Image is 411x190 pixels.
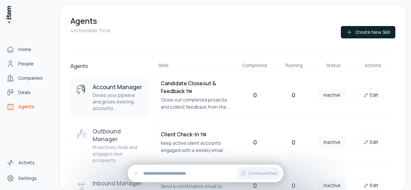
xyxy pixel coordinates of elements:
img: Outbound Manager [76,129,87,140]
span: Continue Chat [249,171,277,176]
span: People [18,61,34,67]
div: Skills [158,62,232,69]
h4: Client Check-In ™️ [161,130,233,138]
p: Keep active client accounts engaged with a weekly email asking for updates or new needs. [161,140,233,154]
p: Close out completed projects and collect feedback from the client. [161,96,233,111]
a: Deals [4,86,53,99]
h3: Inbound Manager [93,179,144,187]
span: inactive [318,89,346,101]
div: 0 [277,181,311,190]
div: 0 [238,181,272,190]
button: Account ManagerAccount ManagerDrives your pipeline and grows existing accounts [70,78,149,117]
div: Status [316,62,351,69]
a: People [4,57,53,70]
a: Settings [4,172,53,185]
button: Continue Chat [237,167,281,180]
h4: Candidate Closeout & Feedback ™️ [161,79,233,95]
a: Edit [358,136,384,149]
a: Home [4,43,53,56]
span: Activity [18,159,35,166]
div: Actions [356,62,390,69]
div: Continue Chat [128,165,283,182]
h2: Agents [70,62,149,70]
p: Proactively finds and engages new prospects [93,144,144,164]
div: Completed [237,62,271,69]
span: Home [18,46,31,53]
span: inactive [318,136,346,148]
h1: Agents [70,16,97,26]
span: Deals [18,89,31,96]
h3: Outbound Manager [93,127,144,143]
span: Companies [18,75,43,81]
a: Agents [4,100,53,113]
span: Agents [18,103,34,110]
div: 0 [277,90,311,100]
button: Outbound ManagerOutbound ManagerProactively finds and engages new prospects [70,122,149,169]
div: 0 [238,90,272,100]
button: Create New Skill [341,26,395,38]
h3: Account Manager [93,83,144,91]
p: Drives your pipeline and grows existing accounts [93,92,144,112]
a: Edit [358,88,384,102]
img: Item Brain Logo [5,5,12,24]
div: 0 [277,138,311,147]
span: Settings [18,175,37,182]
p: 4 Active Skills Total [70,27,110,34]
div: 0 [238,138,272,147]
a: Companies [4,72,53,85]
div: Running [277,62,311,69]
img: Account Manager [76,84,87,96]
a: Activity [4,156,53,169]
